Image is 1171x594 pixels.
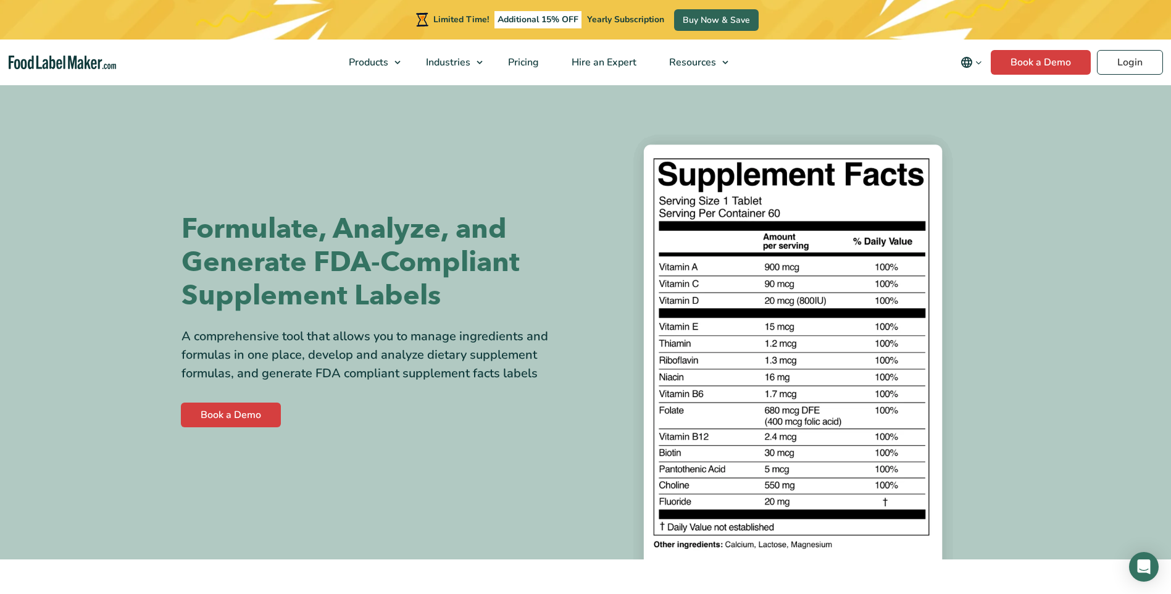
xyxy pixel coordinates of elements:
span: Resources [665,56,717,69]
h1: Formulate, Analyze, and Generate FDA-Compliant Supplement Labels [181,212,577,312]
span: Pricing [504,56,540,69]
a: Industries [410,40,489,85]
div: Open Intercom Messenger [1129,552,1159,582]
span: Products [345,56,390,69]
span: Hire an Expert [568,56,638,69]
a: Food Label Maker homepage [9,56,116,70]
a: Book a Demo [991,50,1091,75]
a: Buy Now & Save [674,9,759,31]
a: Login [1097,50,1163,75]
a: Products [333,40,407,85]
a: Resources [653,40,735,85]
span: Additional 15% OFF [494,11,581,28]
div: A comprehensive tool that allows you to manage ingredients and formulas in one place, develop and... [181,327,577,383]
button: Change language [952,50,991,75]
a: Pricing [492,40,552,85]
span: Yearly Subscription [587,14,664,25]
span: Limited Time! [433,14,489,25]
a: Book a Demo [181,403,281,427]
a: Hire an Expert [556,40,650,85]
span: Industries [422,56,472,69]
